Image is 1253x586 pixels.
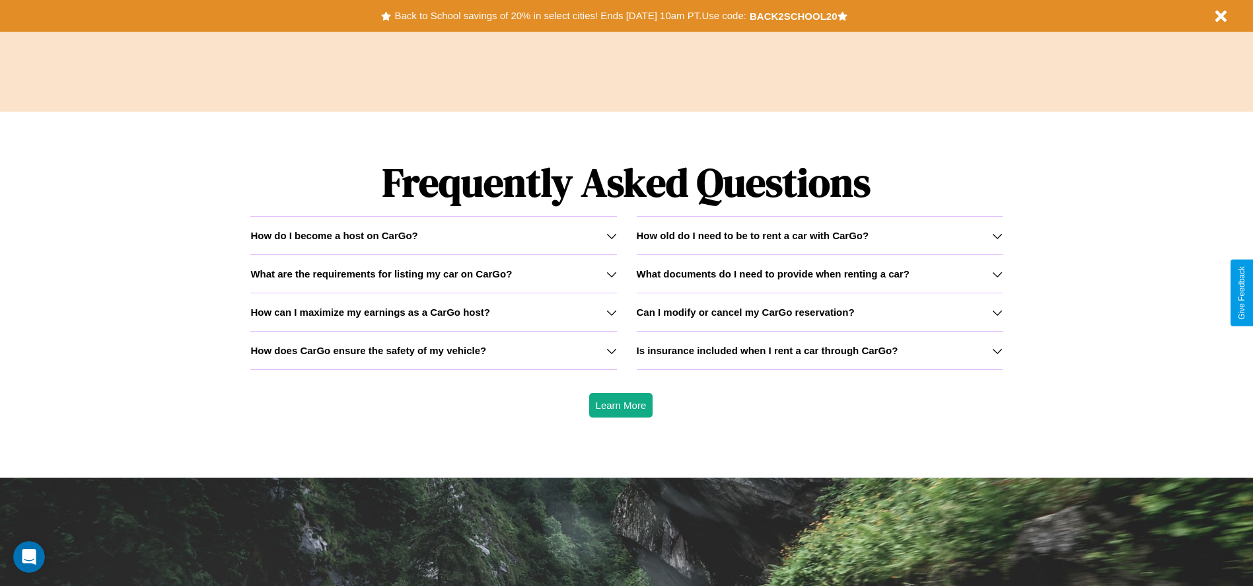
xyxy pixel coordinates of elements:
[1237,266,1246,320] div: Give Feedback
[250,268,512,279] h3: What are the requirements for listing my car on CarGo?
[637,268,910,279] h3: What documents do I need to provide when renting a car?
[637,230,869,241] h3: How old do I need to be to rent a car with CarGo?
[250,345,486,356] h3: How does CarGo ensure the safety of my vehicle?
[750,11,838,22] b: BACK2SCHOOL20
[13,541,45,573] iframe: Intercom live chat
[250,230,417,241] h3: How do I become a host on CarGo?
[637,345,898,356] h3: Is insurance included when I rent a car through CarGo?
[637,307,855,318] h3: Can I modify or cancel my CarGo reservation?
[589,393,653,418] button: Learn More
[250,307,490,318] h3: How can I maximize my earnings as a CarGo host?
[250,149,1002,216] h1: Frequently Asked Questions
[391,7,749,25] button: Back to School savings of 20% in select cities! Ends [DATE] 10am PT.Use code:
